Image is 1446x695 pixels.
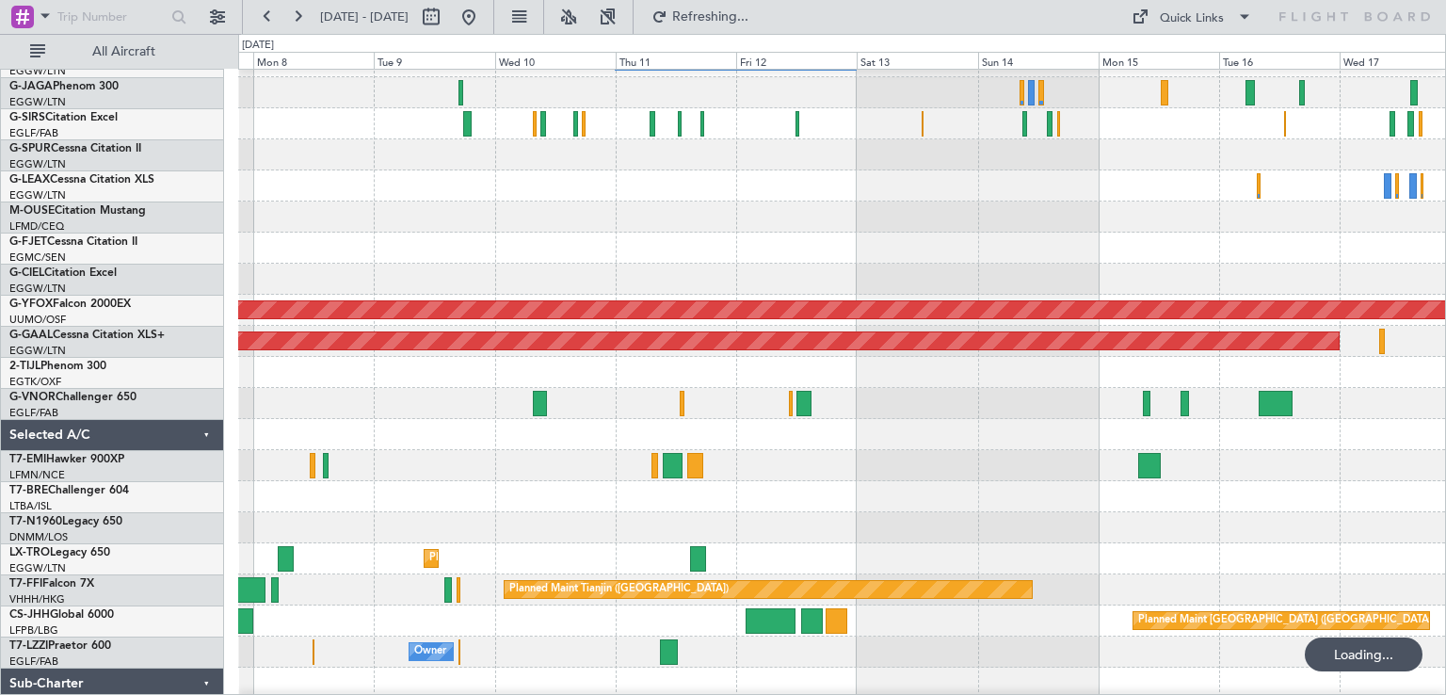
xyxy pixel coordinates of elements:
div: Loading... [1305,638,1422,671]
a: T7-N1960Legacy 650 [9,516,122,527]
a: EGGW/LTN [9,188,66,202]
span: 2-TIJL [9,361,40,372]
a: G-CIELCitation Excel [9,267,117,279]
button: Quick Links [1122,2,1261,32]
a: VHHH/HKG [9,592,65,606]
a: EGLF/FAB [9,126,58,140]
a: LX-TROLegacy 650 [9,547,110,558]
div: Thu 11 [616,52,736,69]
div: Wed 10 [495,52,616,69]
a: G-YFOXFalcon 2000EX [9,299,131,310]
a: T7-BREChallenger 604 [9,485,129,496]
a: LFMD/CEQ [9,219,64,234]
div: Sat 13 [857,52,977,69]
div: Mon 8 [253,52,374,69]
a: T7-LZZIPraetor 600 [9,640,111,652]
a: G-FJETCessna Citation II [9,236,137,248]
span: G-GAAL [9,330,53,341]
a: EGLF/FAB [9,406,58,420]
span: CS-JHH [9,609,50,621]
span: LX-TRO [9,547,50,558]
div: Quick Links [1160,9,1224,28]
a: EGGW/LTN [9,282,66,296]
a: 2-TIJLPhenom 300 [9,361,106,372]
a: EGGW/LTN [9,344,66,358]
span: T7-BRE [9,485,48,496]
span: G-CIEL [9,267,44,279]
span: T7-EMI [9,454,46,465]
a: EGGW/LTN [9,561,66,575]
button: Refreshing... [643,2,756,32]
div: Tue 9 [374,52,494,69]
span: G-SPUR [9,143,51,154]
span: T7-FFI [9,578,42,590]
a: T7-FFIFalcon 7X [9,578,94,590]
span: T7-N1960 [9,516,62,527]
a: EGGW/LTN [9,64,66,78]
span: G-FJET [9,236,47,248]
div: Owner [414,638,446,666]
a: DNMM/LOS [9,530,68,544]
span: G-SIRS [9,112,45,123]
span: G-VNOR [9,392,56,403]
button: All Aircraft [21,37,204,67]
span: Refreshing... [671,10,750,24]
span: G-LEAX [9,174,50,186]
a: CS-JHHGlobal 6000 [9,609,114,621]
span: M-OUSE [9,205,55,217]
span: G-JAGA [9,81,53,92]
a: UUMO/OSF [9,313,66,327]
div: Sun 14 [978,52,1099,69]
div: Planned Maint [GEOGRAPHIC_DATA] ([GEOGRAPHIC_DATA]) [1138,606,1435,635]
input: Trip Number [57,3,166,31]
span: [DATE] - [DATE] [320,8,409,25]
div: [DATE] [242,38,274,54]
span: T7-LZZI [9,640,48,652]
a: M-OUSECitation Mustang [9,205,146,217]
a: LTBA/ISL [9,499,52,513]
a: G-GAALCessna Citation XLS+ [9,330,165,341]
a: EGTK/OXF [9,375,61,389]
span: G-YFOX [9,299,53,310]
span: All Aircraft [49,45,199,58]
a: G-SIRSCitation Excel [9,112,118,123]
div: Fri 12 [736,52,857,69]
div: Planned Maint Tianjin ([GEOGRAPHIC_DATA]) [509,575,729,604]
div: Tue 16 [1219,52,1340,69]
a: EGMC/SEN [9,251,66,265]
a: LFPB/LBG [9,623,58,638]
div: Planned Maint Dusseldorf [429,544,553,573]
a: EGLF/FAB [9,655,58,669]
div: Mon 15 [1099,52,1219,69]
a: G-JAGAPhenom 300 [9,81,119,92]
a: LFMN/NCE [9,468,65,482]
a: G-SPURCessna Citation II [9,143,141,154]
a: EGGW/LTN [9,95,66,109]
a: G-LEAXCessna Citation XLS [9,174,154,186]
a: EGGW/LTN [9,157,66,171]
a: T7-EMIHawker 900XP [9,454,124,465]
a: G-VNORChallenger 650 [9,392,137,403]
